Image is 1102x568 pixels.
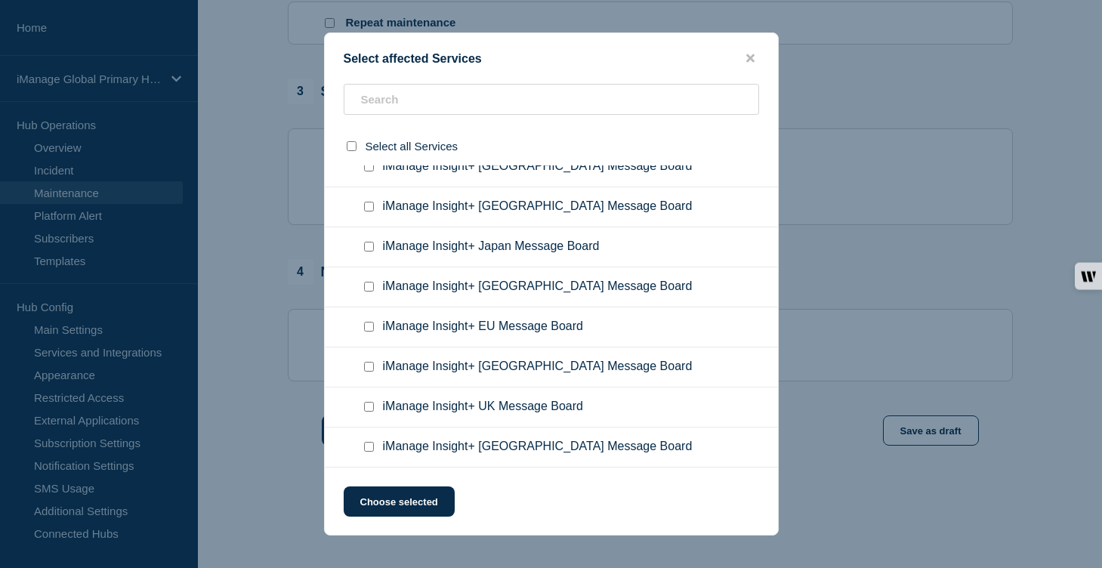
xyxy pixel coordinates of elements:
[364,202,374,211] input: iManage Insight+ Singapore Message Board checkbox
[364,162,374,171] input: iManage Insight+ Brazil Message Board checkbox
[383,279,693,295] span: iManage Insight+ [GEOGRAPHIC_DATA] Message Board
[383,199,693,215] span: iManage Insight+ [GEOGRAPHIC_DATA] Message Board
[383,400,583,415] span: iManage Insight+ UK Message Board
[364,402,374,412] input: iManage Insight+ UK Message Board checkbox
[347,141,357,151] input: select all checkbox
[742,51,759,66] button: close button
[383,239,600,255] span: iManage Insight+ Japan Message Board
[383,360,693,375] span: iManage Insight+ [GEOGRAPHIC_DATA] Message Board
[364,442,374,452] input: iManage Insight+ USA Message Board checkbox
[383,319,583,335] span: iManage Insight+ EU Message Board
[383,159,693,174] span: iManage Insight+ [GEOGRAPHIC_DATA] Message Board
[383,440,693,455] span: iManage Insight+ [GEOGRAPHIC_DATA] Message Board
[325,51,778,66] div: Select affected Services
[364,362,374,372] input: iManage Insight+ Switzerland Message Board checkbox
[364,242,374,252] input: iManage Insight+ Japan Message Board checkbox
[344,84,759,115] input: Search
[366,140,458,153] span: Select all Services
[344,486,455,517] button: Choose selected
[364,322,374,332] input: iManage Insight+ EU Message Board checkbox
[364,282,374,292] input: iManage Insight+ Australia Message Board checkbox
